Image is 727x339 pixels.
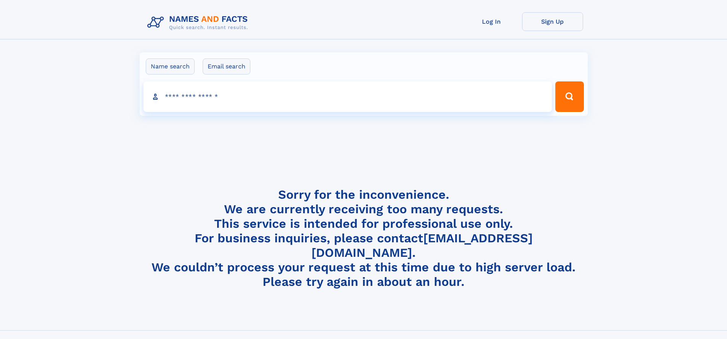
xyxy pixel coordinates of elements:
[555,81,584,112] button: Search Button
[144,12,254,33] img: Logo Names and Facts
[311,231,533,260] a: [EMAIL_ADDRESS][DOMAIN_NAME]
[144,187,583,289] h4: Sorry for the inconvenience. We are currently receiving too many requests. This service is intend...
[146,58,195,75] label: Name search
[143,81,552,112] input: search input
[461,12,522,31] a: Log In
[522,12,583,31] a: Sign Up
[203,58,250,75] label: Email search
